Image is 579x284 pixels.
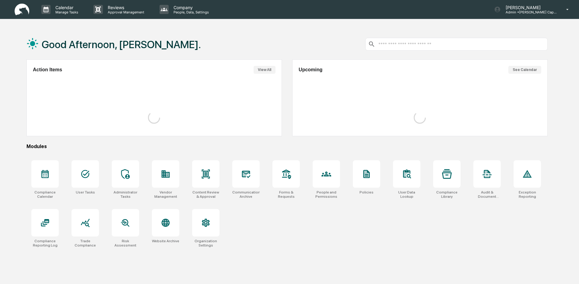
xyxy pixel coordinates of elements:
[152,239,179,243] div: Website Archive
[360,190,374,194] div: Policies
[31,190,59,199] div: Compliance Calendar
[76,190,95,194] div: User Tasks
[72,239,99,247] div: Trade Compliance
[272,190,300,199] div: Forms & Requests
[192,239,219,247] div: Organization Settings
[254,66,275,74] button: View All
[501,5,557,10] p: [PERSON_NAME]
[42,38,201,51] h1: Good Afternoon, [PERSON_NAME].
[192,190,219,199] div: Content Review & Approval
[152,190,179,199] div: Vendor Management
[51,10,81,14] p: Manage Tasks
[232,190,260,199] div: Communications Archive
[33,67,62,73] h2: Action Items
[299,67,322,73] h2: Upcoming
[15,4,29,16] img: logo
[433,190,461,199] div: Compliance Library
[103,10,147,14] p: Approval Management
[393,190,420,199] div: User Data Lookup
[514,190,541,199] div: Exception Reporting
[501,10,557,14] p: Admin • [PERSON_NAME] Capital
[169,10,212,14] p: People, Data, Settings
[112,190,139,199] div: Administrator Tasks
[112,239,139,247] div: Risk Assessment
[103,5,147,10] p: Reviews
[169,5,212,10] p: Company
[508,66,541,74] button: See Calendar
[51,5,81,10] p: Calendar
[26,144,548,149] div: Modules
[473,190,501,199] div: Audit & Document Logs
[31,239,59,247] div: Compliance Reporting Log
[313,190,340,199] div: People and Permissions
